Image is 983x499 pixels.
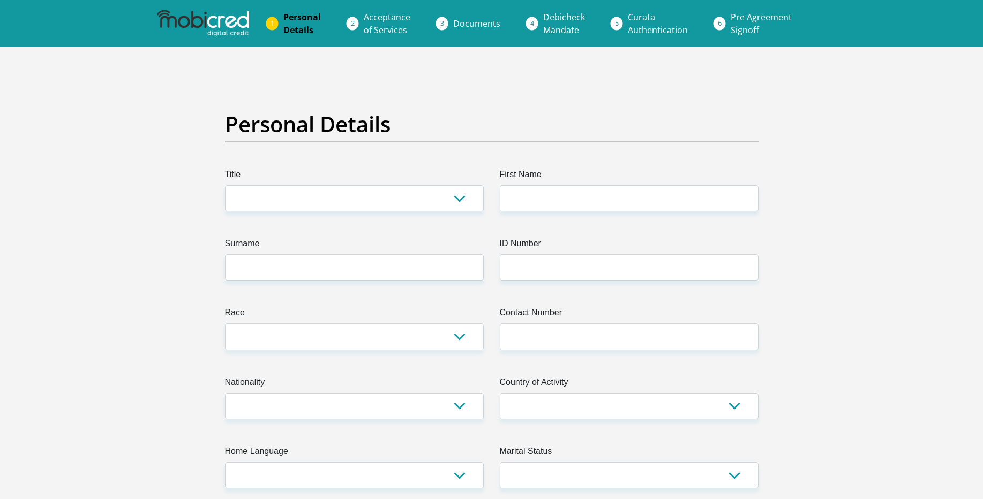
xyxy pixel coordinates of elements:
[157,10,249,37] img: mobicred logo
[535,6,594,41] a: DebicheckMandate
[364,11,410,36] span: Acceptance of Services
[225,111,759,137] h2: Personal Details
[500,254,759,281] input: ID Number
[225,168,484,185] label: Title
[445,13,509,34] a: Documents
[225,306,484,323] label: Race
[619,6,696,41] a: CurataAuthentication
[543,11,585,36] span: Debicheck Mandate
[500,185,759,211] input: First Name
[722,6,800,41] a: Pre AgreementSignoff
[500,376,759,393] label: Country of Activity
[731,11,792,36] span: Pre Agreement Signoff
[628,11,688,36] span: Curata Authentication
[500,445,759,462] label: Marital Status
[355,6,419,41] a: Acceptanceof Services
[500,168,759,185] label: First Name
[225,376,484,393] label: Nationality
[225,254,484,281] input: Surname
[283,11,321,36] span: Personal Details
[225,237,484,254] label: Surname
[500,323,759,350] input: Contact Number
[500,306,759,323] label: Contact Number
[275,6,329,41] a: PersonalDetails
[225,445,484,462] label: Home Language
[453,18,500,29] span: Documents
[500,237,759,254] label: ID Number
